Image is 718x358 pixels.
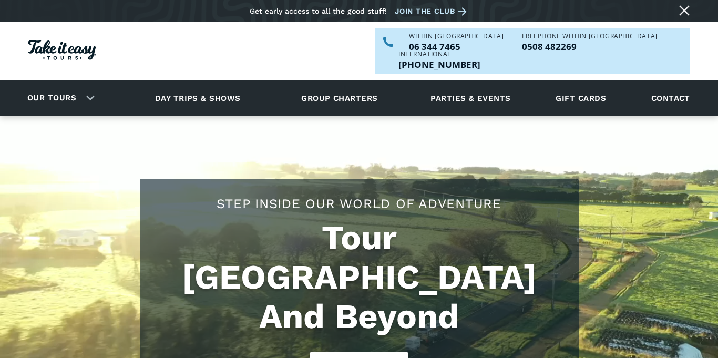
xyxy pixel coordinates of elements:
a: Join the club [395,5,470,18]
a: Our tours [19,86,84,110]
p: [PHONE_NUMBER] [398,60,480,69]
img: Take it easy Tours logo [28,40,96,60]
a: Contact [646,84,695,112]
a: Group charters [288,84,391,112]
a: Close message [676,2,693,19]
div: International [398,51,480,57]
h1: Tour [GEOGRAPHIC_DATA] And Beyond [150,218,568,336]
div: WITHIN [GEOGRAPHIC_DATA] [409,33,504,39]
a: Parties & events [425,84,516,112]
div: Our tours [15,84,102,112]
a: Call us within NZ on 063447465 [409,42,504,51]
p: 06 344 7465 [409,42,504,51]
a: Day trips & shows [142,84,254,112]
a: Homepage [28,35,96,68]
a: Call us freephone within NZ on 0508482269 [522,42,657,51]
p: 0508 482269 [522,42,657,51]
h2: Step Inside Our World Of Adventure [150,195,568,213]
div: Freephone WITHIN [GEOGRAPHIC_DATA] [522,33,657,39]
a: Gift cards [550,84,611,112]
div: Get early access to all the good stuff! [250,7,387,15]
a: Call us outside of NZ on +6463447465 [398,60,480,69]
